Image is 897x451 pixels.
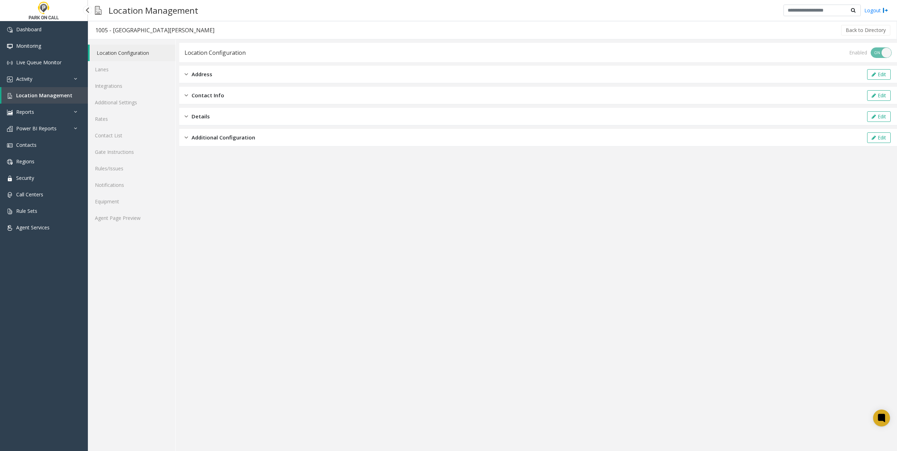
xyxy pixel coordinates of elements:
span: Activity [16,76,32,82]
a: Agent Page Preview [88,210,175,226]
img: 'icon' [7,110,13,115]
span: Address [192,70,212,78]
img: 'icon' [7,209,13,214]
span: Contact Info [192,91,224,99]
a: Additional Settings [88,94,175,111]
a: Rates [88,111,175,127]
a: Location Management [1,87,88,104]
img: pageIcon [95,2,102,19]
button: Edit [867,111,891,122]
a: Lanes [88,61,175,78]
span: Additional Configuration [192,133,255,142]
img: 'icon' [7,27,13,33]
img: 'icon' [7,225,13,231]
a: Rules/Issues [88,160,175,177]
span: Reports [16,109,34,115]
img: 'icon' [7,192,13,198]
span: Rule Sets [16,208,37,214]
span: Contacts [16,142,37,148]
a: Contact List [88,127,175,144]
button: Back to Directory [841,25,890,35]
a: Gate Instructions [88,144,175,160]
img: closed [185,112,188,120]
img: closed [185,133,188,142]
img: 'icon' [7,176,13,181]
span: Live Queue Monitor [16,59,62,66]
img: 'icon' [7,93,13,99]
img: 'icon' [7,159,13,165]
img: closed [185,70,188,78]
span: Call Centers [16,191,43,198]
span: Security [16,175,34,181]
a: Integrations [88,78,175,94]
img: 'icon' [7,77,13,82]
span: Dashboard [16,26,41,33]
a: Notifications [88,177,175,193]
a: Equipment [88,193,175,210]
button: Edit [867,69,891,80]
div: Enabled [849,49,867,56]
span: Agent Services [16,224,50,231]
span: Regions [16,158,34,165]
img: 'icon' [7,44,13,49]
button: Edit [867,132,891,143]
img: 'icon' [7,126,13,132]
img: logout [883,7,888,14]
span: Details [192,112,210,120]
div: 1005 - [GEOGRAPHIC_DATA][PERSON_NAME] [95,26,214,35]
img: closed [185,91,188,99]
img: 'icon' [7,60,13,66]
div: Location Configuration [185,48,246,57]
h3: Location Management [105,2,202,19]
span: Monitoring [16,43,41,49]
a: Logout [864,7,888,14]
img: 'icon' [7,143,13,148]
button: Edit [867,90,891,101]
a: Location Configuration [90,45,175,61]
span: Location Management [16,92,72,99]
span: Power BI Reports [16,125,57,132]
